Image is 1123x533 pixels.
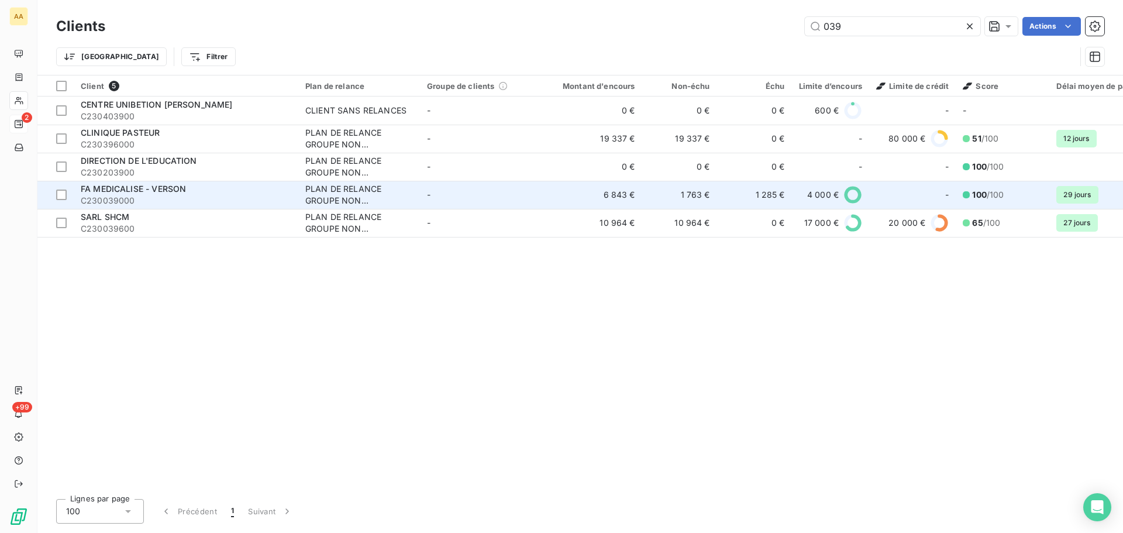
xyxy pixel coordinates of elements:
td: 0 € [717,153,792,181]
div: Limite d’encours [799,81,862,91]
span: 100 [972,161,986,171]
span: - [963,105,966,115]
td: 0 € [642,153,717,181]
span: C230396000 [81,139,291,150]
td: 0 € [717,97,792,125]
span: 2 [22,112,32,123]
div: Échu [724,81,785,91]
span: 65 [972,218,983,228]
span: 27 jours [1056,214,1097,232]
span: C230039000 [81,195,291,207]
div: Plan de relance [305,81,413,91]
span: 12 jours [1056,130,1096,147]
td: 0 € [717,125,792,153]
span: 100 [66,506,80,517]
span: /100 [972,189,1004,201]
span: - [427,133,430,143]
input: Rechercher [805,17,980,36]
span: /100 [972,161,1004,173]
span: 17 000 € [804,217,839,229]
span: 1 [231,506,234,517]
div: PLAN DE RELANCE GROUPE NON AUTOMATIQUE [305,127,413,150]
span: - [859,161,862,173]
td: 1 763 € [642,181,717,209]
span: /100 [972,217,1000,229]
span: C230039600 [81,223,291,235]
div: Non-échu [649,81,710,91]
span: /100 [972,133,998,145]
span: 4 000 € [807,189,839,201]
span: Limite de crédit [876,81,949,91]
span: - [427,161,430,171]
span: - [427,190,430,200]
div: Montant d'encours [549,81,635,91]
span: - [427,105,430,115]
div: PLAN DE RELANCE GROUPE NON AUTOMATIQUE [305,211,413,235]
div: CLIENT SANS RELANCES [305,105,407,116]
span: 5 [109,81,119,91]
div: PLAN DE RELANCE GROUPE NON AUTOMATIQUE [305,183,413,207]
td: 10 964 € [642,209,717,237]
td: 0 € [542,153,642,181]
td: 0 € [542,97,642,125]
span: 100 [972,190,986,200]
span: 51 [972,133,981,143]
span: SARL SHCM [81,212,129,222]
div: PLAN DE RELANCE GROUPE NON AUTOMATIQUE [305,155,413,178]
button: [GEOGRAPHIC_DATA] [56,47,167,66]
span: CLINIQUE PASTEUR [81,128,160,137]
span: C230403900 [81,111,291,122]
button: Suivant [241,499,300,524]
td: 19 337 € [542,125,642,153]
span: 600 € [815,105,839,116]
span: - [945,161,949,173]
span: DIRECTION DE L'EDUCATION [81,156,197,166]
span: CENTRE UNIBETION [PERSON_NAME] [81,99,233,109]
h3: Clients [56,16,105,37]
span: 80 000 € [888,133,925,145]
td: 6 843 € [542,181,642,209]
span: Groupe de clients [427,81,495,91]
button: Précédent [153,499,224,524]
img: Logo LeanPay [9,507,28,526]
button: Actions [1022,17,1081,36]
div: AA [9,7,28,26]
span: FA MEDICALISE - VERSON [81,184,186,194]
td: 19 337 € [642,125,717,153]
span: +99 [12,402,32,412]
span: - [427,218,430,228]
td: 0 € [717,209,792,237]
span: - [859,133,862,145]
span: - [945,189,949,201]
span: - [945,105,949,116]
td: 10 964 € [542,209,642,237]
button: Filtrer [181,47,235,66]
span: C230203900 [81,167,291,178]
td: 1 285 € [717,181,792,209]
button: 1 [224,499,241,524]
span: 29 jours [1056,186,1098,204]
span: Client [81,81,104,91]
span: 20 000 € [888,217,925,229]
td: 0 € [642,97,717,125]
span: Score [963,81,998,91]
div: Open Intercom Messenger [1083,493,1111,521]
